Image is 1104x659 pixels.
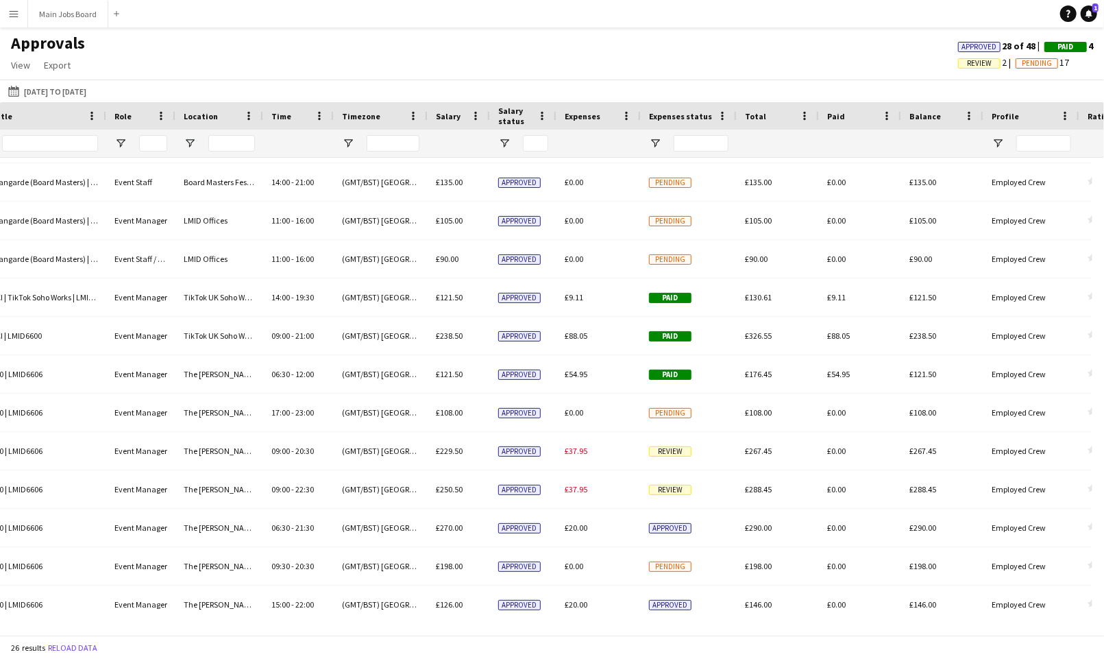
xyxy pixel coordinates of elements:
span: 22:30 [295,484,314,494]
div: (GMT/BST) [GEOGRAPHIC_DATA] [334,278,428,316]
span: £267.45 [909,446,936,456]
div: (GMT/BST) [GEOGRAPHIC_DATA] [334,470,428,508]
div: Event Manager [106,432,175,470]
span: £108.00 [436,407,463,418]
span: £0.00 [827,561,846,571]
span: Profile [992,111,1019,121]
span: Approved [498,370,541,380]
span: 21:00 [295,177,314,187]
span: Approved [498,331,541,342]
div: Event Manager [106,470,175,508]
button: Open Filter Menu [342,137,354,149]
span: Approved [498,216,541,226]
span: £290.00 [745,523,772,533]
span: View [11,59,30,71]
div: (GMT/BST) [GEOGRAPHIC_DATA] [334,432,428,470]
button: [DATE] to [DATE] [5,83,89,99]
span: Approved [498,562,541,572]
button: Open Filter Menu [114,137,127,149]
div: (GMT/BST) [GEOGRAPHIC_DATA] [334,163,428,201]
div: Event Manager [106,586,175,623]
button: Main Jobs Board [28,1,108,27]
span: 20:30 [295,561,314,571]
span: £20.00 [565,523,587,533]
span: £198.00 [909,561,936,571]
span: £90.00 [909,254,932,264]
span: Employed Crew [992,177,1046,187]
span: 1 [1092,3,1099,12]
div: The [PERSON_NAME] Brewery [175,470,263,508]
span: Employed Crew [992,561,1046,571]
span: £9.11 [827,292,846,302]
span: Approved [498,178,541,188]
span: £0.00 [827,177,846,187]
span: £105.00 [745,215,772,226]
span: £290.00 [909,523,936,533]
span: £176.45 [745,369,772,379]
span: £270.00 [436,523,463,533]
span: £238.50 [436,331,463,341]
input: Job Title Filter Input [2,135,98,152]
div: Event Manager [106,202,175,239]
span: £238.50 [909,331,936,341]
span: £326.55 [745,331,772,341]
span: £130.61 [745,292,772,302]
span: 09:00 [271,484,290,494]
span: £121.50 [436,369,463,379]
span: £0.00 [827,215,846,226]
span: £37.95 [565,446,587,456]
span: £0.00 [565,177,583,187]
span: £0.00 [827,484,846,494]
span: £135.00 [909,177,936,187]
span: £198.00 [436,561,463,571]
span: Pending [649,178,691,188]
span: £135.00 [745,177,772,187]
span: - [291,177,294,187]
span: 2 [958,56,1016,69]
span: £0.00 [827,599,846,610]
span: Approved [498,485,541,495]
span: 28 of 48 [958,40,1044,52]
span: £37.95 [565,484,587,494]
span: £0.00 [827,446,846,456]
span: Approved [498,523,541,534]
span: Pending [1022,59,1052,68]
button: Reload data [45,640,100,656]
span: Paid [649,331,691,342]
span: Pending [649,562,691,572]
div: (GMT/BST) [GEOGRAPHIC_DATA] [334,547,428,585]
span: - [291,254,294,264]
span: Time [271,111,291,121]
input: Role Filter Input [139,135,167,152]
div: Event Manager [106,547,175,585]
div: The [PERSON_NAME] Brewery [175,355,263,393]
span: Salary [436,111,461,121]
span: - [291,523,294,533]
span: £90.00 [436,254,458,264]
input: Profile Filter Input [1016,135,1071,152]
span: Salary status [498,106,532,126]
span: Location [184,111,218,121]
button: Open Filter Menu [992,137,1004,149]
span: £9.11 [565,292,583,302]
span: 21:00 [295,331,314,341]
span: £0.00 [565,215,583,226]
span: Approved [649,600,691,610]
span: Approved [498,600,541,610]
span: 19:30 [295,292,314,302]
span: £20.00 [565,599,587,610]
div: (GMT/BST) [GEOGRAPHIC_DATA] [334,202,428,239]
span: Pending [649,408,691,418]
span: Approved [498,293,541,303]
div: (GMT/BST) [GEOGRAPHIC_DATA] [334,240,428,278]
span: Approved [498,254,541,265]
span: 09:00 [271,446,290,456]
span: Expenses status [649,111,712,121]
span: Paid [649,370,691,380]
span: £90.00 [745,254,768,264]
span: 06:30 [271,523,290,533]
div: (GMT/BST) [GEOGRAPHIC_DATA] [334,509,428,547]
span: Pending [649,216,691,226]
span: Pending [649,254,691,265]
span: Paid [1058,43,1074,51]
